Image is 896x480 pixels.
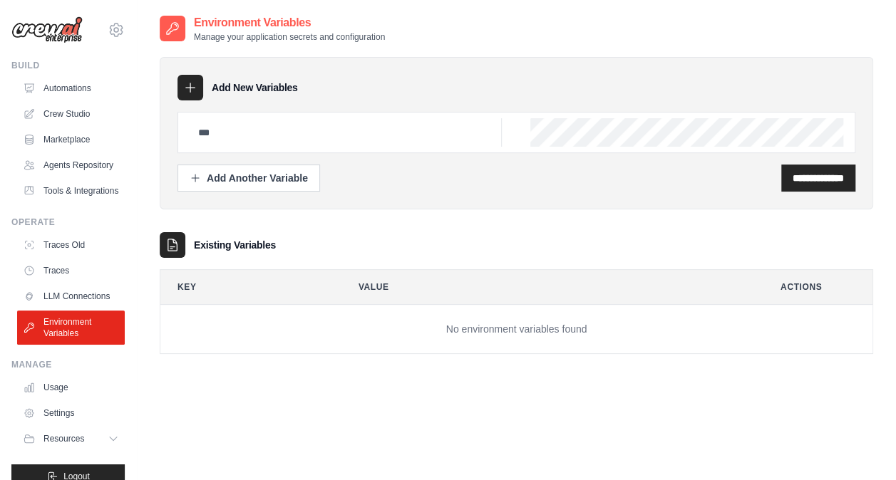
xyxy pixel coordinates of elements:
[17,179,125,202] a: Tools & Integrations
[17,128,125,151] a: Marketplace
[194,238,276,252] h3: Existing Variables
[341,270,752,304] th: Value
[212,80,298,95] h3: Add New Variables
[160,270,330,304] th: Key
[43,433,84,444] span: Resources
[17,376,125,399] a: Usage
[177,165,320,192] button: Add Another Variable
[190,171,308,185] div: Add Another Variable
[11,216,125,228] div: Operate
[17,402,125,424] a: Settings
[194,31,385,43] p: Manage your application secrets and configuration
[11,359,125,370] div: Manage
[11,60,125,71] div: Build
[763,270,872,304] th: Actions
[17,154,125,177] a: Agents Repository
[17,103,125,125] a: Crew Studio
[11,16,83,43] img: Logo
[17,259,125,282] a: Traces
[160,305,872,354] td: No environment variables found
[17,77,125,100] a: Automations
[17,311,125,345] a: Environment Variables
[17,285,125,308] a: LLM Connections
[17,427,125,450] button: Resources
[17,234,125,256] a: Traces Old
[194,14,385,31] h2: Environment Variables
